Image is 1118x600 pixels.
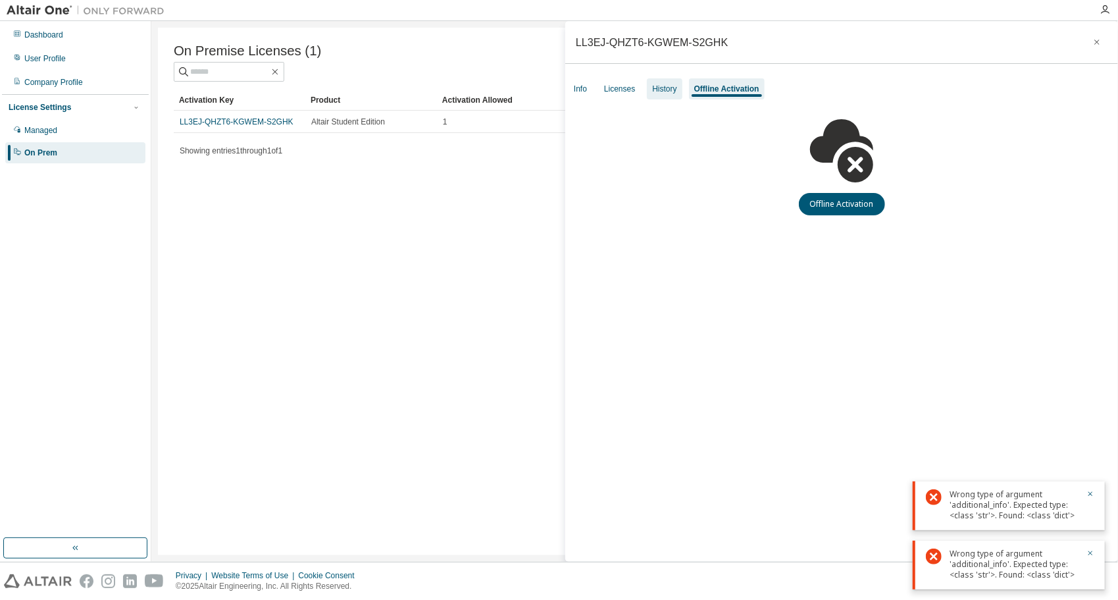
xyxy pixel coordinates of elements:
div: Licenses [604,84,635,94]
div: Managed [24,125,57,136]
p: © 2025 Altair Engineering, Inc. All Rights Reserved. [176,581,363,592]
a: LL3EJ-QHZT6-KGWEM-S2GHK [180,117,293,126]
div: Wrong type of argument 'additional_info'. Expected type: <class 'str'>. Found: <class 'dict'> [950,489,1079,521]
img: altair_logo.svg [4,574,72,588]
div: Product [311,90,432,111]
span: 1 [443,117,447,127]
span: Altair Student Edition [311,117,385,127]
div: Privacy [176,570,211,581]
div: Activation Key [179,90,300,111]
span: Showing entries 1 through 1 of 1 [180,146,282,155]
div: User Profile [24,53,66,64]
div: Dashboard [24,30,63,40]
img: facebook.svg [80,574,93,588]
button: Offline Activation [799,193,885,215]
div: Website Terms of Use [211,570,298,581]
div: Cookie Consent [298,570,362,581]
div: Offline Activation [694,84,759,94]
div: Company Profile [24,77,83,88]
div: Info [574,84,587,94]
div: Activation Allowed [442,90,563,111]
img: linkedin.svg [123,574,137,588]
img: youtube.svg [145,574,164,588]
div: Wrong type of argument 'additional_info'. Expected type: <class 'str'>. Found: <class 'dict'> [950,549,1079,580]
img: Altair One [7,4,171,17]
div: History [652,84,676,94]
span: On Premise Licenses (1) [174,43,321,59]
div: LL3EJ-QHZT6-KGWEM-S2GHK [576,37,728,47]
div: On Prem [24,148,57,158]
div: License Settings [9,102,71,113]
img: instagram.svg [101,574,115,588]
